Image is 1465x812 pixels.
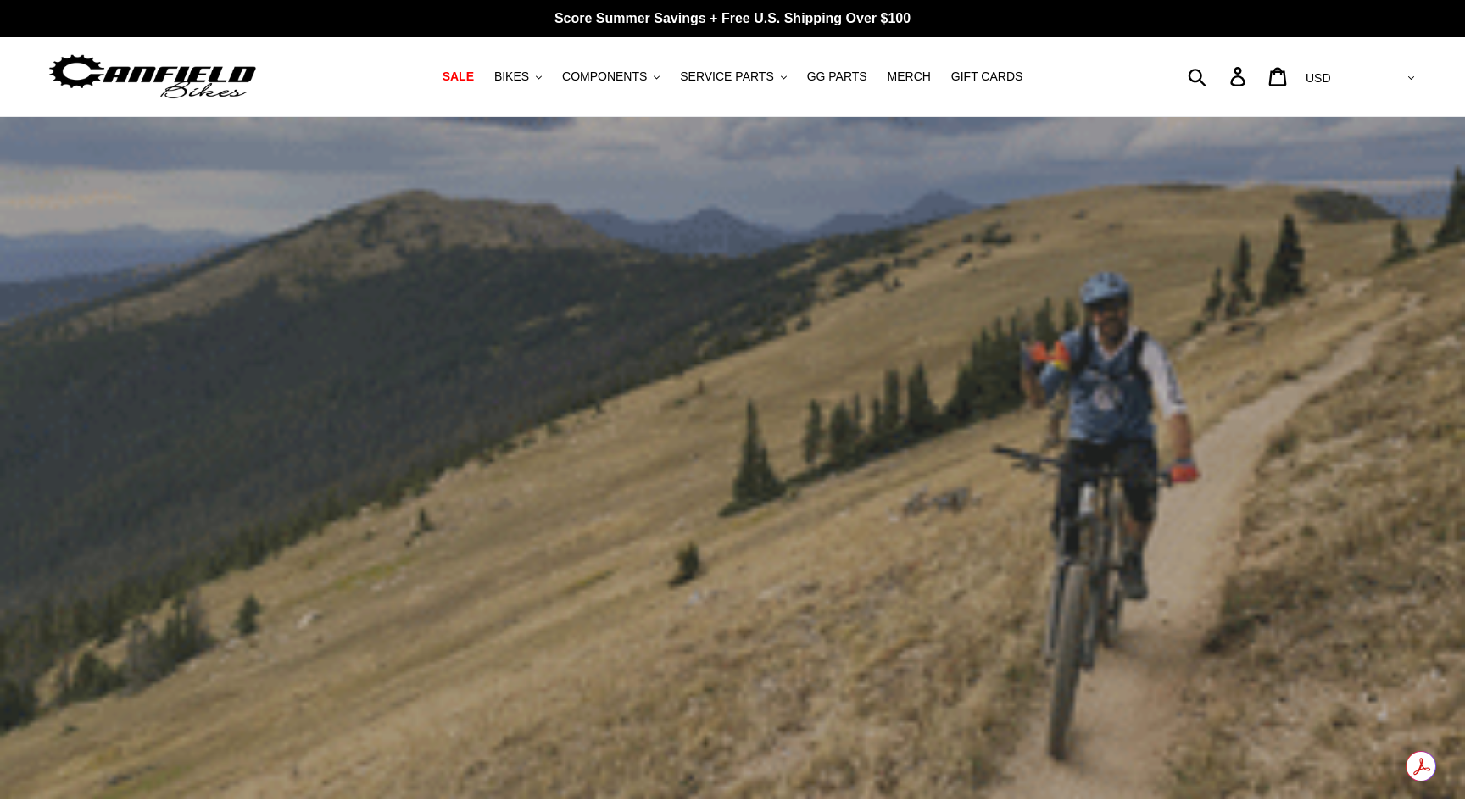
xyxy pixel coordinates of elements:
[807,70,867,84] span: GG PARTS
[434,65,482,88] a: SALE
[443,70,474,84] span: SALE
[943,65,1032,88] a: GIFT CARDS
[680,70,773,84] span: SERVICE PARTS
[494,70,529,84] span: BIKES
[486,65,550,88] button: BIKES
[879,65,939,88] a: MERCH
[671,65,794,88] button: SERVICE PARTS
[799,65,876,88] a: GG PARTS
[1197,58,1240,95] input: Search
[562,70,647,84] span: COMPONENTS
[951,70,1023,84] span: GIFT CARDS
[47,50,259,103] img: Canfield Bikes
[888,70,931,84] span: MERCH
[554,65,668,88] button: COMPONENTS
